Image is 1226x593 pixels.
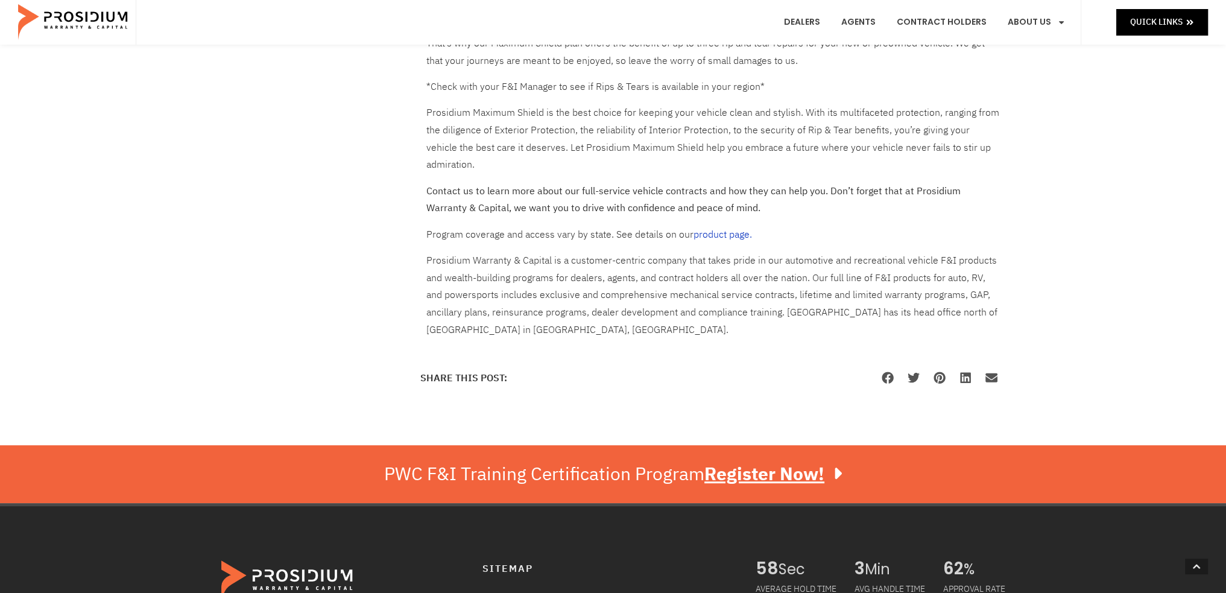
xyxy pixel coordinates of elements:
[943,560,964,579] span: 62
[756,560,779,579] span: 58
[704,460,824,487] u: Register Now!
[1130,14,1183,30] span: Quick Links
[964,560,1005,579] span: %
[779,560,836,579] span: Sec
[482,560,731,578] h4: Sitemap
[902,366,927,390] div: Share on twitter
[420,373,507,383] h4: Share this Post:
[426,252,999,339] p: Prosidium Warranty & Capital is a customer-centric company that takes pride in our automotive and...
[426,184,961,216] strong: Contact us to learn more about our full-service vehicle contracts and how they can help you. Don’...
[953,366,979,390] div: Share on linkedin
[426,226,999,244] p: Program coverage and access vary by state. See details on our
[426,104,999,174] p: Prosidium Maximum Shield is the best choice for keeping your vehicle clean and stylish. With its ...
[426,78,999,96] p: *Check with your F&I Manager to see if Rips & Tears is available in your region*
[876,366,902,390] div: Share on facebook
[979,366,1005,390] div: Share on email
[694,227,752,242] a: product page.
[865,560,925,579] span: Min
[384,463,842,485] div: PWC F&I Training Certification Program
[1116,9,1208,35] a: Quick Links
[927,366,953,390] div: Share on pinterest
[855,560,865,579] span: 3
